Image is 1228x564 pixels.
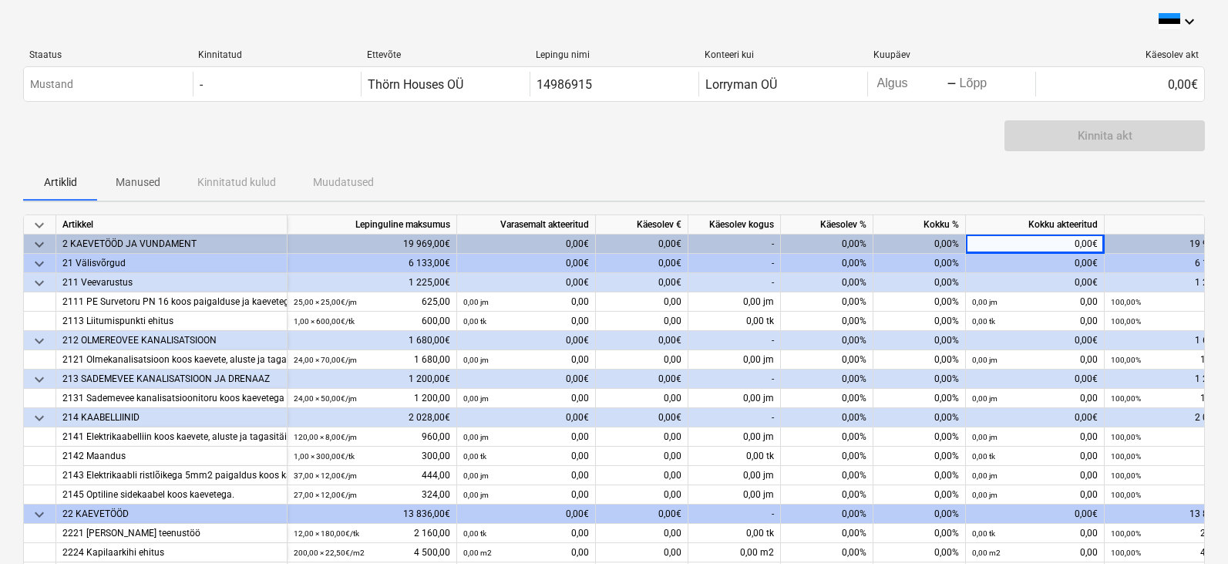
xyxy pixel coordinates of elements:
div: - [200,77,203,92]
span: keyboard_arrow_down [30,274,49,292]
div: 0,00% [873,485,966,505]
div: 2141 Elektrikaabelliin koos kaevete, aluste ja tagasitäitega [62,427,281,447]
div: 0,00% [873,505,966,524]
div: 19 969,00€ [288,235,457,254]
div: - [688,254,781,273]
div: 0,00% [781,543,873,562]
div: 1 200,00 [294,389,450,408]
div: 0,00% [781,524,873,543]
small: 0,00 jm [463,491,489,499]
div: 2113 Liitumispunkti ehitus [62,312,281,331]
div: 0,00 [596,292,688,312]
div: 1 680,00 [294,350,450,370]
div: - [688,235,781,254]
div: 0,00€ [966,235,1105,254]
div: 0,00% [781,485,873,505]
small: 1,00 × 300,00€ / tk [294,452,355,461]
div: 0,00% [781,427,873,447]
div: 4 500,00 [294,543,450,562]
div: 0,00 [972,485,1098,505]
div: 0,00% [873,466,966,485]
div: 444,00 [294,466,450,485]
small: 25,00 × 25,00€ / jm [294,298,357,306]
div: Ettevõte [367,49,523,60]
div: 0,00% [781,312,873,331]
div: 0,00% [873,447,966,466]
div: 0,00 [596,312,688,331]
div: Konteeri kui [705,49,861,60]
div: Varasemalt akteeritud [457,215,596,235]
div: 0,00 [596,427,688,447]
div: 0,00% [873,408,966,427]
div: 0,00 [596,466,688,485]
div: 0,00 [463,312,589,331]
div: 0,00 m2 [688,543,781,562]
div: 0,00 tk [688,312,781,331]
small: 37,00 × 12,00€ / jm [294,471,357,480]
div: Käesolev kogus [688,215,781,235]
div: 2221 [PERSON_NAME] teenustöö [62,524,281,543]
div: 0,00€ [596,273,688,292]
div: 211 Veevarustus [62,273,281,292]
div: 2111 PE Survetoru PN 16 koos paigalduse ja kaevetega [62,292,281,312]
span: keyboard_arrow_down [30,235,49,254]
small: 0,00 tk [972,317,995,326]
small: 0,00 jm [972,298,998,306]
div: 0,00€ [596,370,688,389]
div: 213 SADEMEVEE KANALISATSIOON JA DRENAAZ [62,370,281,389]
p: Mustand [30,76,73,93]
div: 0,00 [463,543,589,562]
small: 0,00 m2 [972,549,1001,557]
small: 0,00 jm [972,394,998,403]
div: 0,00€ [596,505,688,524]
div: 0,00€ [457,273,596,292]
div: 0,00% [873,389,966,408]
div: 0,00€ [457,254,596,273]
div: Thörn Houses OÜ [368,77,463,92]
div: 1 200,00€ [288,370,457,389]
small: 0,00 jm [463,471,489,480]
div: 21 Välisvõrgud [62,254,281,273]
div: 0,00 jm [688,466,781,485]
div: 0,00€ [457,505,596,524]
div: 0,00 [596,524,688,543]
input: Lõpp [957,73,1029,95]
div: 0,00% [873,543,966,562]
div: 0,00 jm [688,485,781,505]
div: 600,00 [294,312,450,331]
small: 0,00 jm [972,433,998,441]
div: 0,00% [873,370,966,389]
div: 0,00 [972,292,1098,312]
div: Lepingu nimi [536,49,692,60]
div: - [947,79,957,89]
small: 100,00% [1111,491,1141,499]
div: 0,00% [873,312,966,331]
div: 1 680,00€ [288,331,457,350]
span: keyboard_arrow_down [30,505,49,524]
small: 120,00 × 8,00€ / jm [294,433,357,441]
small: 100,00% [1111,298,1141,306]
small: 100,00% [1111,529,1141,538]
small: 24,00 × 50,00€ / jm [294,394,357,403]
small: 0,00 jm [972,471,998,480]
div: 0,00 [972,427,1098,447]
span: keyboard_arrow_down [30,332,49,350]
small: 100,00% [1111,471,1141,480]
div: 2145 Optiline sidekaabel koos kaevetega. [62,485,281,505]
div: 0,00% [873,427,966,447]
div: 0,00 [596,447,688,466]
span: keyboard_arrow_down [30,216,49,235]
div: 2 KAEVETÖÖD JA VUNDAMENT [62,235,281,254]
div: 0,00 [463,466,589,485]
div: 2 028,00€ [288,408,457,427]
small: 0,00 jm [463,394,489,403]
p: Artiklid [42,174,79,191]
div: 2121 Olmekanalisatsioon koos kaevete, aluste ja tagasitäitega110 mm [62,350,281,370]
div: 0,00 [972,524,1098,543]
div: 0,00% [873,331,966,350]
small: 100,00% [1111,549,1141,557]
small: 0,00 m2 [463,549,492,557]
span: keyboard_arrow_down [30,255,49,273]
div: 0,00% [873,235,966,254]
div: 2131 Sademevee kanalisatsioonitoru koos kaevetega [62,389,281,408]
